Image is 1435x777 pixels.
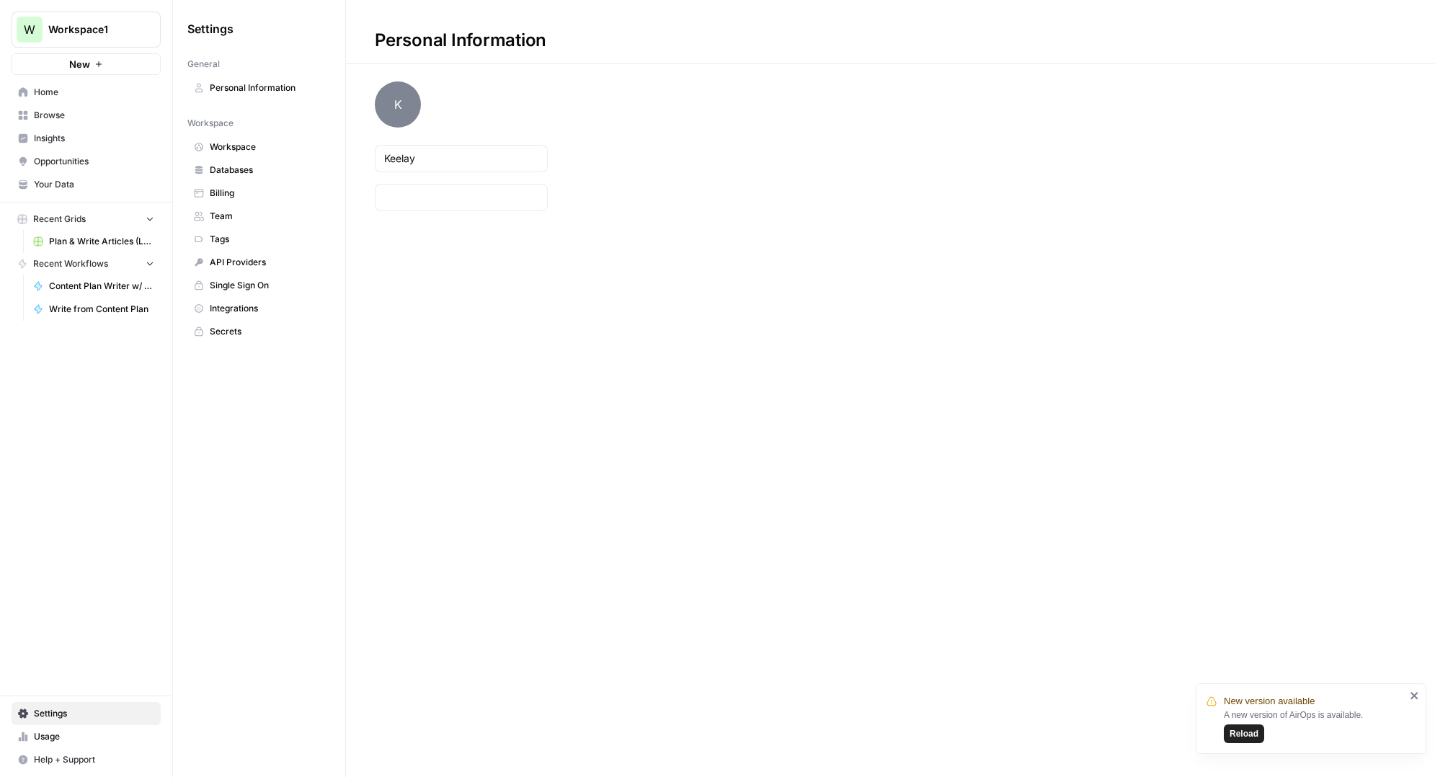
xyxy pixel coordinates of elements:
span: Insights [34,132,154,145]
span: Plan & Write Articles (LUSPS) [49,235,154,248]
span: Integrations [210,302,324,315]
a: Opportunities [12,150,161,173]
span: Reload [1230,727,1258,740]
a: Settings [12,702,161,725]
a: Workspace [187,136,331,159]
span: Tags [210,233,324,246]
a: Single Sign On [187,274,331,297]
button: Recent Workflows [12,253,161,275]
span: W [24,21,35,38]
span: Write from Content Plan [49,303,154,316]
button: Help + Support [12,748,161,771]
span: Team [210,210,324,223]
a: Databases [187,159,331,182]
span: Billing [210,187,324,200]
span: Settings [187,20,234,37]
span: Single Sign On [210,279,324,292]
span: Help + Support [34,753,154,766]
a: Your Data [12,173,161,196]
div: Personal Information [346,29,575,52]
button: Reload [1224,724,1264,743]
a: Team [187,205,331,228]
span: Recent Grids [33,213,86,226]
a: Personal Information [187,76,331,99]
span: Opportunities [34,155,154,168]
a: API Providers [187,251,331,274]
span: Workspace [187,117,234,130]
button: New [12,53,161,75]
span: Content Plan Writer w/ Visual Suggestions [49,280,154,293]
span: Settings [34,707,154,720]
span: K [375,81,421,128]
span: Databases [210,164,324,177]
span: API Providers [210,256,324,269]
a: Usage [12,725,161,748]
span: Personal Information [210,81,324,94]
a: Content Plan Writer w/ Visual Suggestions [27,275,161,298]
a: Integrations [187,297,331,320]
button: Recent Grids [12,208,161,230]
a: Secrets [187,320,331,343]
div: A new version of AirOps is available. [1224,709,1405,743]
a: Write from Content Plan [27,298,161,321]
span: Home [34,86,154,99]
a: Browse [12,104,161,127]
span: New version available [1224,694,1315,709]
span: New [69,57,90,71]
span: Your Data [34,178,154,191]
button: Workspace: Workspace1 [12,12,161,48]
a: Insights [12,127,161,150]
a: Billing [187,182,331,205]
span: Workspace [210,141,324,154]
span: Browse [34,109,154,122]
span: Workspace1 [48,22,135,37]
span: Secrets [210,325,324,338]
button: close [1410,690,1420,701]
a: Tags [187,228,331,251]
span: Recent Workflows [33,257,108,270]
span: Usage [34,730,154,743]
a: Plan & Write Articles (LUSPS) [27,230,161,253]
span: General [187,58,220,71]
a: Home [12,81,161,104]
